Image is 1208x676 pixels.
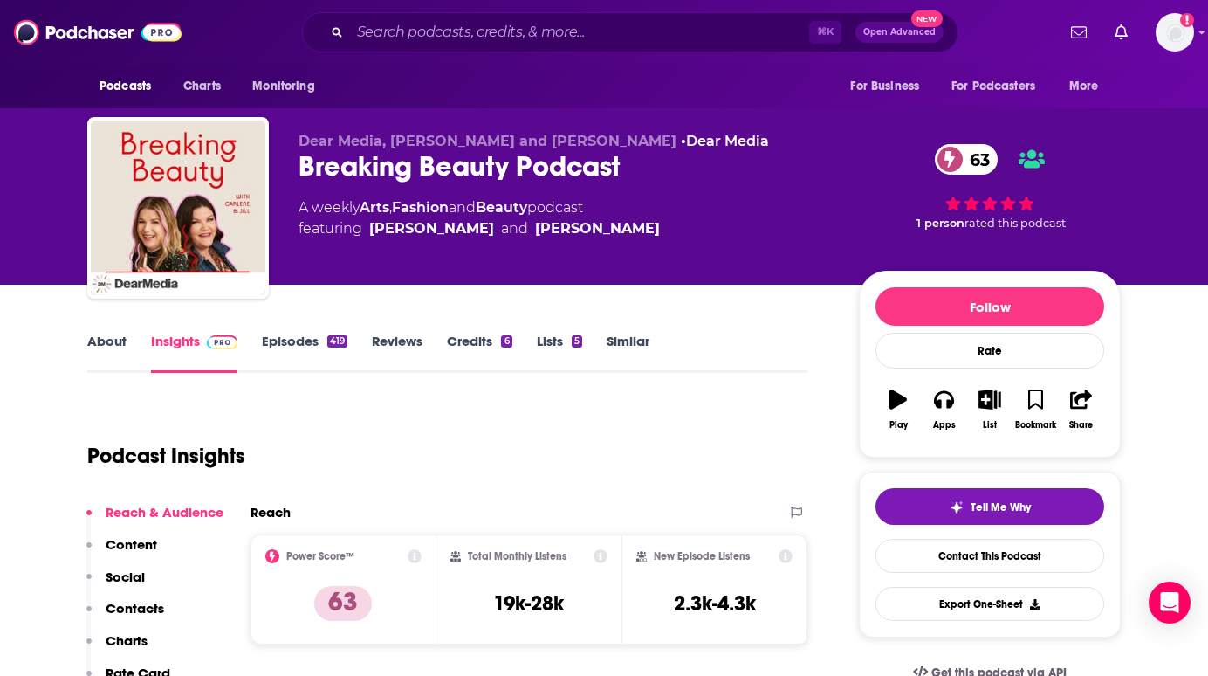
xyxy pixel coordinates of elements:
p: Content [106,536,157,553]
h1: Podcast Insights [87,443,245,469]
img: Podchaser - Follow, Share and Rate Podcasts [14,16,182,49]
a: About [87,333,127,373]
a: Show notifications dropdown [1108,17,1135,47]
button: Show profile menu [1156,13,1194,52]
div: 63 1 personrated this podcast [859,133,1121,241]
a: Reviews [372,333,422,373]
button: open menu [87,70,174,103]
a: Arts [360,199,389,216]
div: Play [889,420,908,431]
button: open menu [240,70,337,103]
span: Dear Media, [PERSON_NAME] and [PERSON_NAME] [299,133,676,149]
button: open menu [940,70,1060,103]
span: Charts [183,74,221,99]
button: Bookmark [1012,378,1058,441]
span: • [681,133,769,149]
button: Social [86,569,145,601]
span: Monitoring [252,74,314,99]
h3: 19k-28k [493,590,564,617]
a: Credits6 [447,333,511,373]
p: Reach & Audience [106,504,223,521]
img: Breaking Beauty Podcast [91,121,265,295]
div: Bookmark [1015,420,1056,431]
span: 63 [952,144,999,175]
div: Share [1069,420,1093,431]
div: 419 [327,335,347,348]
button: Apps [921,378,966,441]
div: Open Intercom Messenger [1149,582,1191,624]
div: List [983,420,997,431]
span: New [911,10,943,27]
a: Episodes419 [262,333,347,373]
p: Charts [106,632,148,649]
span: 1 person [916,217,964,230]
button: Export One-Sheet [875,587,1104,621]
div: Search podcasts, credits, & more... [302,12,958,52]
img: tell me why sparkle [950,500,964,514]
input: Search podcasts, credits, & more... [350,18,809,46]
a: Lists5 [537,333,582,373]
button: Share [1059,378,1104,441]
a: Contact This Podcast [875,539,1104,573]
button: Follow [875,287,1104,326]
img: Podchaser Pro [207,335,237,349]
span: ⌘ K [809,21,841,44]
button: Reach & Audience [86,504,223,536]
button: tell me why sparkleTell Me Why [875,488,1104,525]
button: open menu [838,70,941,103]
span: Tell Me Why [971,500,1031,514]
a: InsightsPodchaser Pro [151,333,237,373]
span: and [501,218,528,239]
p: Social [106,569,145,585]
h2: New Episode Listens [654,550,750,562]
button: Content [86,536,157,569]
a: Dear Media [686,133,769,149]
span: For Podcasters [951,74,1035,99]
div: Apps [933,420,956,431]
div: 5 [572,335,582,348]
button: Open AdvancedNew [855,22,944,43]
span: , [389,199,392,216]
a: Carlene Higgins [535,218,660,239]
span: More [1069,74,1099,99]
span: and [449,199,476,216]
p: Contacts [106,600,164,617]
span: Open Advanced [863,28,936,37]
h2: Power Score™ [286,550,354,562]
img: User Profile [1156,13,1194,52]
span: rated this podcast [964,217,1066,230]
div: 6 [501,335,511,348]
button: List [967,378,1012,441]
button: Charts [86,632,148,665]
button: Play [875,378,921,441]
svg: Add a profile image [1180,13,1194,27]
a: Beauty [476,199,527,216]
h2: Reach [251,504,291,521]
h3: 2.3k-4.3k [674,590,756,617]
button: Contacts [86,600,164,632]
button: open menu [1057,70,1121,103]
div: Rate [875,333,1104,369]
a: 63 [935,144,999,175]
a: Charts [172,70,231,103]
span: Logged in as alignPR [1156,13,1194,52]
span: Podcasts [100,74,151,99]
a: Show notifications dropdown [1064,17,1094,47]
a: Jill Dunn [369,218,494,239]
p: 63 [314,586,372,621]
h2: Total Monthly Listens [468,550,566,562]
div: A weekly podcast [299,197,660,239]
a: Similar [607,333,649,373]
span: For Business [850,74,919,99]
a: Fashion [392,199,449,216]
span: featuring [299,218,660,239]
